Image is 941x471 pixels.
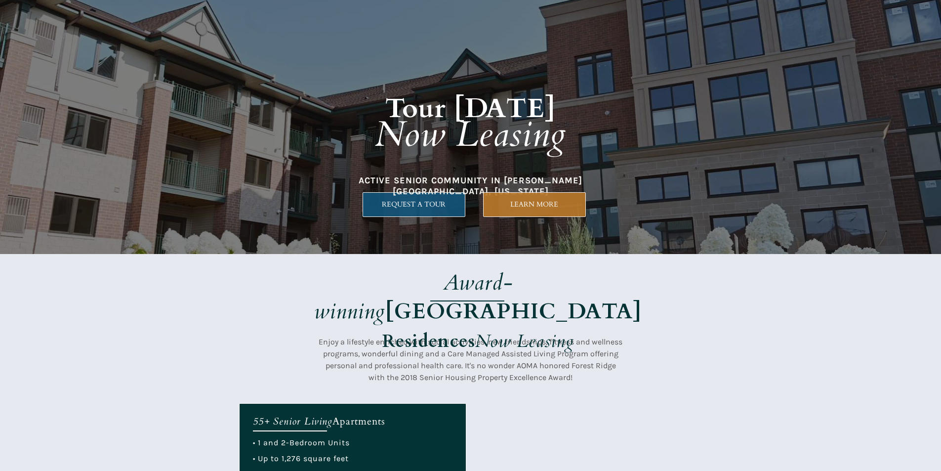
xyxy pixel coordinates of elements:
[375,111,566,159] em: Now Leasing
[363,192,465,217] a: REQUEST A TOUR
[359,175,582,197] span: ACTIVE SENIOR COMMUNITY IN [PERSON_NAME][GEOGRAPHIC_DATA], [US_STATE]
[475,329,574,353] em: Now Leasing
[363,200,465,209] span: REQUEST A TOUR
[382,329,475,353] strong: Residences
[385,90,556,127] strong: Tour [DATE]
[253,454,349,463] span: • Up to 1,276 square feet
[314,268,513,326] em: Award-winning
[253,438,350,447] span: • 1 and 2-Bedroom Units
[484,200,585,209] span: LEARN MORE
[385,297,642,326] strong: [GEOGRAPHIC_DATA]
[483,192,586,217] a: LEARN MORE
[332,415,385,428] span: Apartments
[253,415,332,428] em: 55+ Senior Living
